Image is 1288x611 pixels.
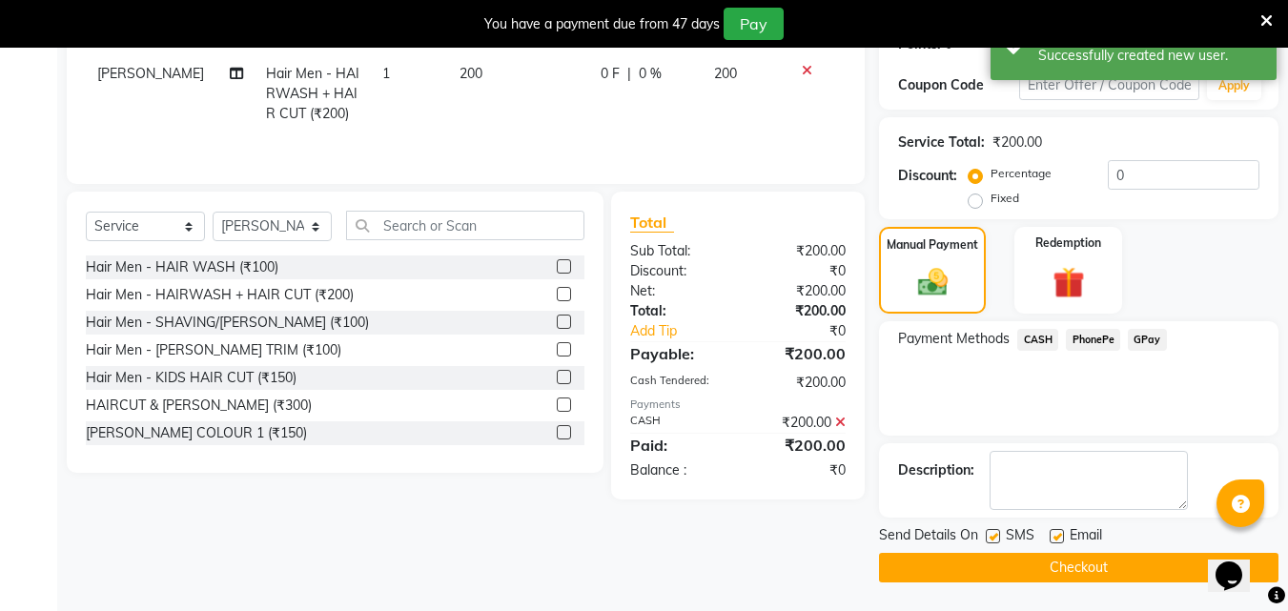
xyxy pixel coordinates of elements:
[898,166,957,186] div: Discount:
[991,190,1019,207] label: Fixed
[1035,234,1101,252] label: Redemption
[991,165,1052,182] label: Percentage
[460,65,482,82] span: 200
[738,261,860,281] div: ₹0
[738,373,860,393] div: ₹200.00
[1043,263,1094,302] img: _gift.svg
[382,65,390,82] span: 1
[616,342,738,365] div: Payable:
[1208,535,1269,592] iframe: chat widget
[616,281,738,301] div: Net:
[86,313,369,333] div: Hair Men - SHAVING/[PERSON_NAME] (₹100)
[616,373,738,393] div: Cash Tendered:
[738,413,860,433] div: ₹200.00
[759,321,861,341] div: ₹0
[639,64,662,84] span: 0 %
[86,396,312,416] div: HAIRCUT & [PERSON_NAME] (₹300)
[630,397,846,413] div: Payments
[738,460,860,480] div: ₹0
[616,321,758,341] a: Add Tip
[616,434,738,457] div: Paid:
[266,65,359,122] span: Hair Men - HAIRWASH + HAIR CUT (₹200)
[898,460,974,480] div: Description:
[630,213,674,233] span: Total
[1070,525,1102,549] span: Email
[601,64,620,84] span: 0 F
[1066,329,1120,351] span: PhonePe
[898,132,985,153] div: Service Total:
[627,64,631,84] span: |
[86,285,354,305] div: Hair Men - HAIRWASH + HAIR CUT (₹200)
[1019,71,1199,100] input: Enter Offer / Coupon Code
[616,241,738,261] div: Sub Total:
[898,329,1010,349] span: Payment Methods
[738,342,860,365] div: ₹200.00
[616,460,738,480] div: Balance :
[86,340,341,360] div: Hair Men - [PERSON_NAME] TRIM (₹100)
[738,241,860,261] div: ₹200.00
[86,257,278,277] div: Hair Men - HAIR WASH (₹100)
[909,265,957,299] img: _cash.svg
[616,413,738,433] div: CASH
[97,65,204,82] span: [PERSON_NAME]
[714,65,737,82] span: 200
[346,211,584,240] input: Search or Scan
[992,132,1042,153] div: ₹200.00
[1207,71,1261,100] button: Apply
[887,236,978,254] label: Manual Payment
[484,14,720,34] div: You have a payment due from 47 days
[879,553,1278,582] button: Checkout
[738,434,860,457] div: ₹200.00
[738,281,860,301] div: ₹200.00
[616,301,738,321] div: Total:
[616,261,738,281] div: Discount:
[1128,329,1167,351] span: GPay
[724,8,784,40] button: Pay
[86,368,296,388] div: Hair Men - KIDS HAIR CUT (₹150)
[1006,525,1034,549] span: SMS
[1038,46,1262,66] div: Successfully created new user.
[1017,329,1058,351] span: CASH
[86,423,307,443] div: [PERSON_NAME] COLOUR 1 (₹150)
[879,525,978,549] span: Send Details On
[738,301,860,321] div: ₹200.00
[898,75,1018,95] div: Coupon Code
